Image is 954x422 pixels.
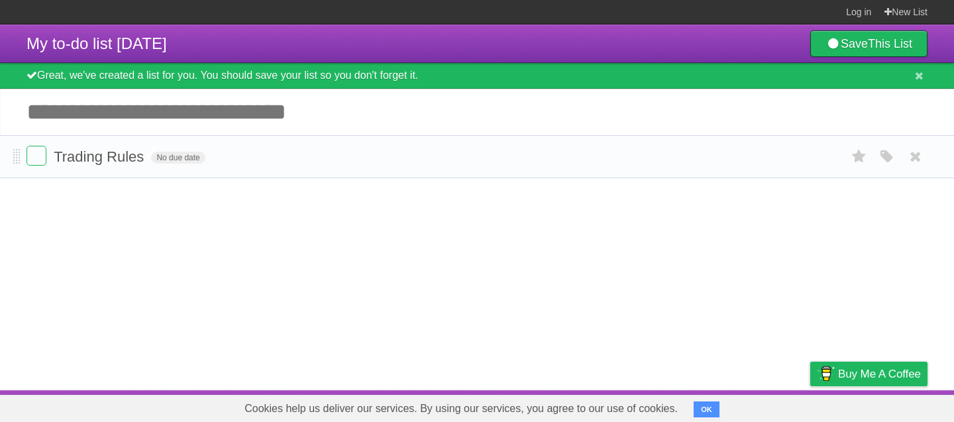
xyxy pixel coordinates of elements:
[634,394,662,419] a: About
[810,362,927,386] a: Buy me a coffee
[26,146,46,166] label: Done
[844,394,927,419] a: Suggest a feature
[231,396,691,422] span: Cookies help us deliver our services. By using our services, you agree to our use of cookies.
[793,394,827,419] a: Privacy
[868,37,912,50] b: This List
[748,394,777,419] a: Terms
[151,152,205,164] span: No due date
[26,34,167,52] span: My to-do list [DATE]
[54,148,147,165] span: Trading Rules
[838,362,921,386] span: Buy me a coffee
[678,394,731,419] a: Developers
[847,146,872,168] label: Star task
[817,362,835,385] img: Buy me a coffee
[810,30,927,57] a: SaveThis List
[694,401,719,417] button: OK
